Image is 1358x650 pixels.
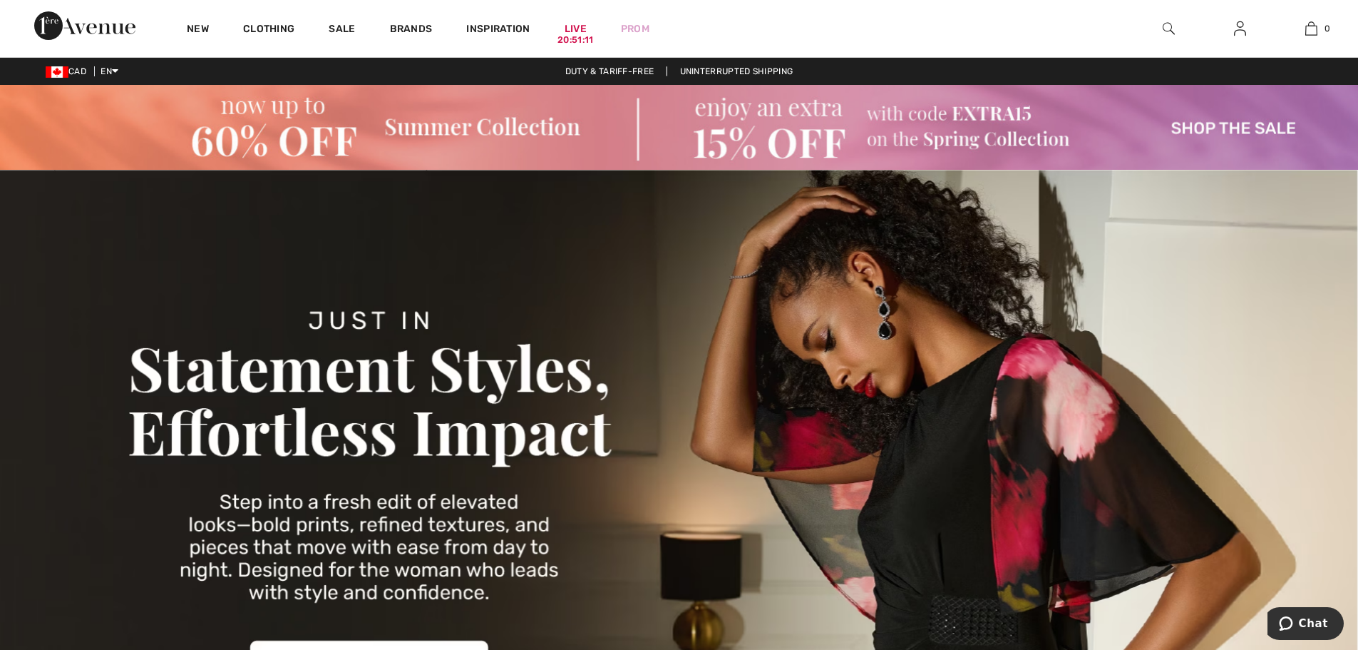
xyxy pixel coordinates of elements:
[1163,20,1175,37] img: search the website
[46,66,68,78] img: Canadian Dollar
[1305,20,1317,37] img: My Bag
[329,23,355,38] a: Sale
[101,66,118,76] span: EN
[390,23,433,38] a: Brands
[243,23,294,38] a: Clothing
[34,11,135,40] img: 1ère Avenue
[565,21,587,36] a: Live20:51:11
[1324,22,1330,35] span: 0
[466,23,530,38] span: Inspiration
[46,66,92,76] span: CAD
[187,23,209,38] a: New
[1267,607,1344,643] iframe: Opens a widget where you can chat to one of our agents
[1234,20,1246,37] img: My Info
[557,34,593,47] div: 20:51:11
[1276,20,1346,37] a: 0
[1223,20,1257,38] a: Sign In
[621,21,649,36] a: Prom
